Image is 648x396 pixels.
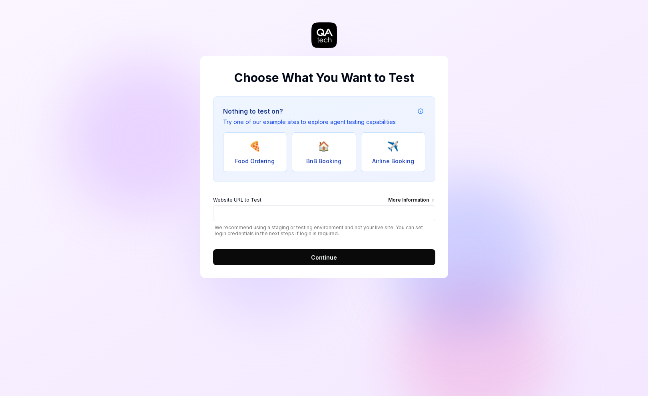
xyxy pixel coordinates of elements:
button: ✈️Airline Booking [361,132,425,172]
span: Continue [311,253,337,262]
span: Website URL to Test [213,196,261,205]
span: Airline Booking [372,157,414,165]
span: ✈️ [387,139,399,154]
button: 🏠BnB Booking [292,132,356,172]
div: More Information [388,196,435,205]
button: Continue [213,249,435,265]
span: We recommend using a staging or testing environment and not your live site. You can set login cre... [213,224,435,236]
span: 🏠 [318,139,330,154]
h3: Nothing to test on? [223,106,396,116]
button: Example attribution information [416,106,425,116]
input: Website URL to TestMore Information [213,205,435,221]
p: Try one of our example sites to explore agent testing capabilities [223,118,396,126]
span: 🍕 [249,139,261,154]
button: 🍕Food Ordering [223,132,287,172]
h2: Choose What You Want to Test [213,69,435,87]
span: Food Ordering [235,157,275,165]
span: BnB Booking [306,157,341,165]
